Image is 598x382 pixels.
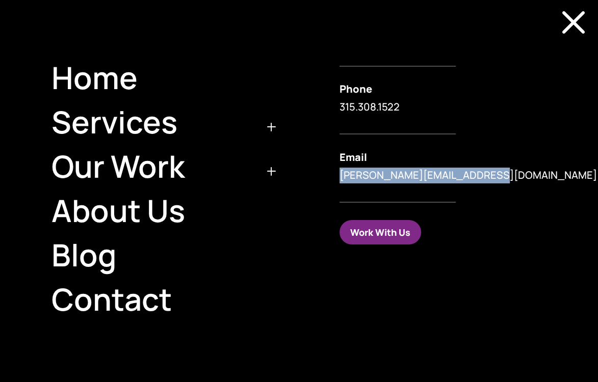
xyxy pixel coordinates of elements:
[39,56,283,100] a: Home
[340,84,598,99] h4: Phone
[39,233,283,277] a: Blog
[39,144,283,188] a: Our Work
[39,277,283,321] a: Contact
[340,168,598,183] p: [PERSON_NAME][EMAIL_ADDRESS][DOMAIN_NAME]
[39,100,283,144] a: Services
[340,152,598,168] h4: Email
[39,188,283,233] a: About Us
[340,99,598,115] p: 315.308.1522
[340,220,421,244] a: Work With Us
